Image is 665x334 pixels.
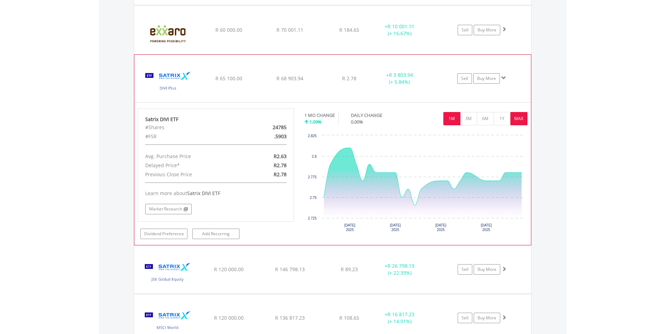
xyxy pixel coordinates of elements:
[458,25,472,35] a: Sell
[374,23,426,37] div: + (+ 16.67%)
[435,223,446,232] text: [DATE] 2025
[374,311,426,325] div: + (+ 14.01%)
[241,123,292,132] div: 24785
[145,116,287,123] div: Satrix DIVI ETF
[276,27,303,33] span: R 70 001.11
[341,266,358,273] span: R 89.23
[473,73,500,84] a: Buy More
[510,112,527,125] button: MAX
[387,23,414,30] span: R 10 001.11
[138,14,198,52] img: EQU.ZA.EXX.png
[477,112,494,125] button: 6M
[215,75,242,82] span: R 65 100.00
[310,196,317,200] text: 2.75
[458,313,472,323] a: Sell
[308,175,317,179] text: 2.775
[140,161,241,170] div: Delayed Price*
[275,266,305,273] span: R 146 798.13
[275,314,305,321] span: R 136 817.23
[214,266,244,273] span: R 120 000.00
[351,112,407,119] div: DAILY CHANGE
[215,27,242,33] span: R 60 000.00
[494,112,511,125] button: 1Y
[458,264,472,275] a: Sell
[274,153,287,159] span: R2.63
[308,216,317,220] text: 2.725
[474,313,500,323] a: Buy More
[344,223,355,232] text: [DATE] 2025
[309,119,322,125] span: 1.09%
[390,223,401,232] text: [DATE] 2025
[308,134,317,138] text: 2.825
[140,170,241,179] div: Previous Close Price
[140,123,241,132] div: #Shares
[138,254,198,292] img: EQU.ZA.STXJGE.png
[457,73,472,84] a: Sell
[339,314,359,321] span: R 108.65
[474,264,500,275] a: Buy More
[481,223,492,232] text: [DATE] 2025
[387,311,414,318] span: R 16 817.23
[187,190,220,196] span: Satrix DIVI ETF
[214,314,244,321] span: R 120 000.00
[312,155,317,158] text: 2.8
[274,171,287,178] span: R2.78
[342,75,356,82] span: R 2.78
[145,204,192,214] a: Market Research
[192,229,239,239] a: Add Recurring
[140,229,187,239] a: Dividend Preference
[276,75,303,82] span: R 68 903.94
[140,132,241,141] div: #FSR
[304,132,527,237] div: Chart. Highcharts interactive chart.
[374,262,426,276] div: + (+ 22.33%)
[339,27,359,33] span: R 184.65
[351,119,363,125] span: 0.00%
[373,72,426,86] div: + (+ 5.84%)
[389,72,413,78] span: R 3 803.94
[304,132,527,237] svg: Interactive chart
[138,64,198,101] img: EQU.ZA.STXDIV.png
[443,112,460,125] button: 1M
[274,162,287,169] span: R2.78
[387,262,414,269] span: R 26 798.13
[241,132,292,141] div: .5903
[474,25,500,35] a: Buy More
[304,112,335,119] div: 1 MO CHANGE
[460,112,477,125] button: 3M
[140,152,241,161] div: Avg. Purchase Price
[145,190,287,197] div: Learn more about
